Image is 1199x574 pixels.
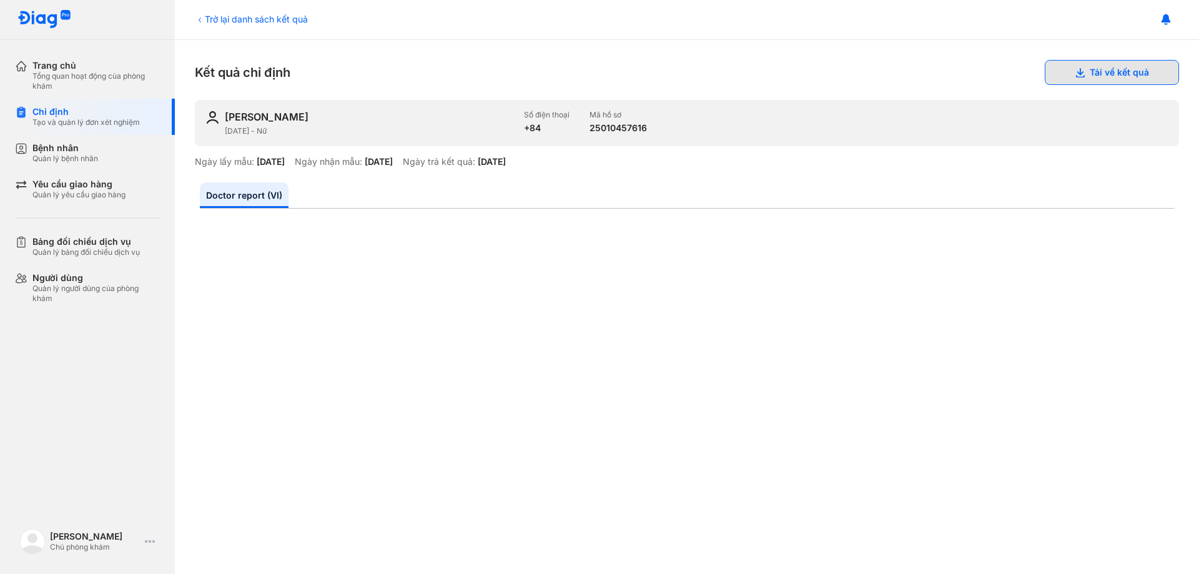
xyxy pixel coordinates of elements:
[32,142,98,154] div: Bệnh nhân
[32,106,140,117] div: Chỉ định
[1045,60,1179,85] button: Tải về kết quả
[32,117,140,127] div: Tạo và quản lý đơn xét nghiệm
[20,529,45,554] img: logo
[32,190,126,200] div: Quản lý yêu cầu giao hàng
[225,110,308,124] div: [PERSON_NAME]
[50,531,140,542] div: [PERSON_NAME]
[32,60,160,71] div: Trang chủ
[195,156,254,167] div: Ngày lấy mẫu:
[195,60,1179,85] div: Kết quả chỉ định
[32,284,160,304] div: Quản lý người dùng của phòng khám
[524,122,570,134] div: +84
[200,182,289,208] a: Doctor report (VI)
[403,156,475,167] div: Ngày trả kết quả:
[295,156,362,167] div: Ngày nhận mẫu:
[32,71,160,91] div: Tổng quan hoạt động của phòng khám
[32,236,140,247] div: Bảng đối chiếu dịch vụ
[365,156,393,167] div: [DATE]
[590,110,647,120] div: Mã hồ sơ
[225,126,514,136] div: [DATE] - Nữ
[257,156,285,167] div: [DATE]
[524,110,570,120] div: Số điện thoại
[32,272,160,284] div: Người dùng
[205,110,220,125] img: user-icon
[50,542,140,552] div: Chủ phòng khám
[590,122,647,134] div: 25010457616
[32,247,140,257] div: Quản lý bảng đối chiếu dịch vụ
[32,154,98,164] div: Quản lý bệnh nhân
[195,12,308,26] div: Trở lại danh sách kết quả
[32,179,126,190] div: Yêu cầu giao hàng
[17,10,71,29] img: logo
[478,156,506,167] div: [DATE]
